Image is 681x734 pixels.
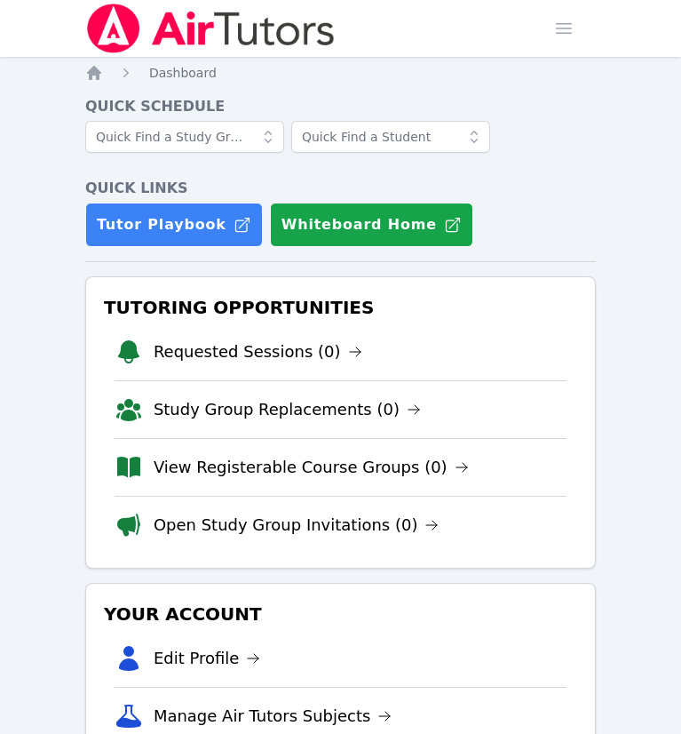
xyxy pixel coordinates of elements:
a: Edit Profile [154,646,261,671]
nav: Breadcrumb [85,64,596,82]
h4: Quick Schedule [85,96,596,117]
a: View Registerable Course Groups (0) [154,455,469,480]
a: Requested Sessions (0) [154,339,362,364]
h3: Tutoring Opportunities [100,291,581,323]
a: Manage Air Tutors Subjects [154,704,392,729]
h4: Quick Links [85,178,596,199]
a: Open Study Group Invitations (0) [154,513,439,538]
a: Tutor Playbook [85,203,263,247]
a: Dashboard [149,64,217,82]
h3: Your Account [100,598,581,630]
a: Study Group Replacements (0) [154,397,421,422]
button: Whiteboard Home [270,203,473,247]
input: Quick Find a Student [291,121,490,153]
img: Air Tutors [85,4,337,53]
span: Dashboard [149,66,217,80]
input: Quick Find a Study Group [85,121,284,153]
